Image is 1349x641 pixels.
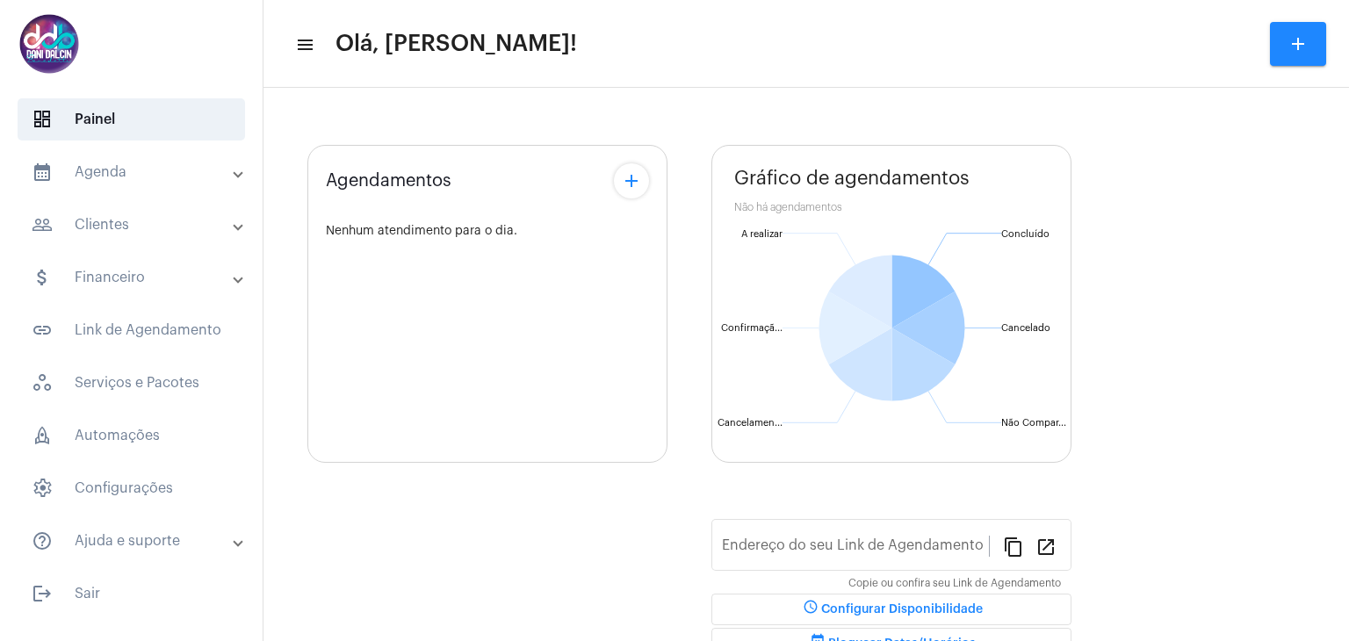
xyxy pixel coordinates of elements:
[11,256,263,299] mat-expansion-panel-header: sidenav iconFinanceiro
[711,594,1071,625] button: Configurar Disponibilidade
[18,414,245,457] span: Automações
[18,467,245,509] span: Configurações
[1001,229,1050,239] text: Concluído
[18,573,245,615] span: Sair
[32,425,53,446] span: sidenav icon
[32,583,53,604] mat-icon: sidenav icon
[32,530,53,551] mat-icon: sidenav icon
[335,30,577,58] span: Olá, [PERSON_NAME]!
[11,204,263,246] mat-expansion-panel-header: sidenav iconClientes
[722,541,989,557] input: Link
[18,309,245,351] span: Link de Agendamento
[14,9,84,79] img: 5016df74-caca-6049-816a-988d68c8aa82.png
[1003,536,1024,557] mat-icon: content_copy
[32,162,53,183] mat-icon: sidenav icon
[295,34,313,55] mat-icon: sidenav icon
[848,578,1061,590] mat-hint: Copie ou confira seu Link de Agendamento
[32,214,234,235] mat-panel-title: Clientes
[621,170,642,191] mat-icon: add
[32,478,53,499] span: sidenav icon
[721,323,783,334] text: Confirmaçã...
[18,98,245,140] span: Painel
[32,162,234,183] mat-panel-title: Agenda
[734,168,970,189] span: Gráfico de agendamentos
[326,171,451,191] span: Agendamentos
[1035,536,1057,557] mat-icon: open_in_new
[326,225,649,238] div: Nenhum atendimento para o dia.
[800,599,821,620] mat-icon: schedule
[32,214,53,235] mat-icon: sidenav icon
[11,151,263,193] mat-expansion-panel-header: sidenav iconAgenda
[718,418,783,428] text: Cancelamen...
[1001,418,1066,428] text: Não Compar...
[32,267,234,288] mat-panel-title: Financeiro
[32,530,234,551] mat-panel-title: Ajuda e suporte
[741,229,783,239] text: A realizar
[32,267,53,288] mat-icon: sidenav icon
[32,109,53,130] span: sidenav icon
[18,362,245,404] span: Serviços e Pacotes
[800,603,983,616] span: Configurar Disponibilidade
[32,320,53,341] mat-icon: sidenav icon
[11,520,263,562] mat-expansion-panel-header: sidenav iconAjuda e suporte
[32,372,53,393] span: sidenav icon
[1001,323,1050,333] text: Cancelado
[1288,33,1309,54] mat-icon: add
